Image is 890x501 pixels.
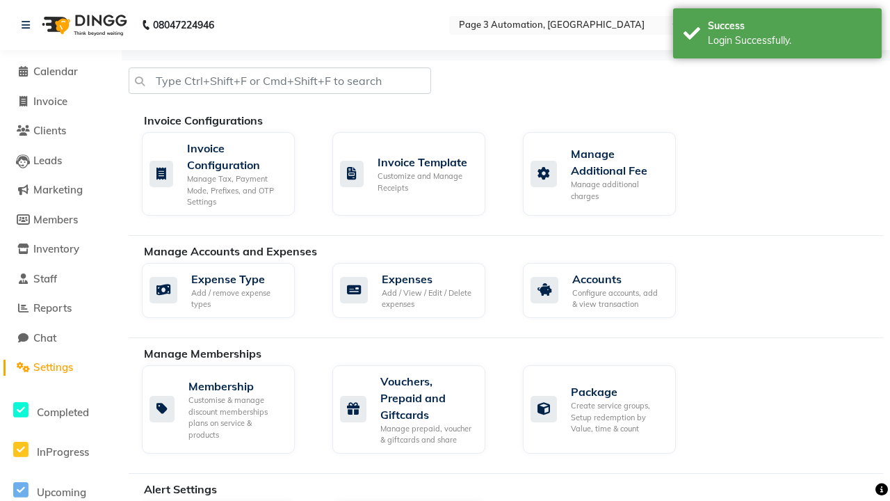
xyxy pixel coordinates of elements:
div: Configure accounts, add & view transaction [572,287,665,310]
a: PackageCreate service groups, Setup redemption by Value, time & count [523,365,693,454]
a: Reports [3,301,118,317]
span: Calendar [33,65,78,78]
span: Leads [33,154,62,167]
span: Upcoming [37,486,86,499]
div: Manage additional charges [571,179,665,202]
div: Vouchers, Prepaid and Giftcards [380,373,474,423]
a: Settings [3,360,118,376]
div: Manage prepaid, voucher & giftcards and share [380,423,474,446]
a: ExpensesAdd / View / Edit / Delete expenses [332,263,502,318]
div: Invoice Template [378,154,474,170]
a: Invoice TemplateCustomize and Manage Receipts [332,132,502,216]
div: Customise & manage discount memberships plans on service & products [188,395,284,440]
span: InProgress [37,445,89,459]
div: Package [571,383,665,400]
div: Expense Type [191,271,284,287]
div: Create service groups, Setup redemption by Value, time & count [571,400,665,435]
a: Chat [3,331,118,347]
a: Marketing [3,182,118,198]
a: Manage Additional FeeManage additional charges [523,132,693,216]
a: Vouchers, Prepaid and GiftcardsManage prepaid, voucher & giftcards and share [332,365,502,454]
div: Customize and Manage Receipts [378,170,474,193]
div: Add / remove expense types [191,287,284,310]
div: Success [708,19,871,33]
span: Staff [33,272,57,285]
span: Completed [37,406,89,419]
div: Membership [188,378,284,395]
a: Inventory [3,241,118,257]
a: Members [3,212,118,228]
span: Marketing [33,183,83,196]
div: Add / View / Edit / Delete expenses [382,287,474,310]
span: Clients [33,124,66,137]
span: Reports [33,301,72,315]
a: Staff [3,271,118,287]
a: Clients [3,123,118,139]
a: Invoice ConfigurationManage Tax, Payment Mode, Prefixes, and OTP Settings [142,132,311,216]
a: Calendar [3,64,118,80]
span: Members [33,213,78,226]
span: Settings [33,360,73,374]
b: 08047224946 [153,6,214,45]
div: Expenses [382,271,474,287]
span: Chat [33,331,56,344]
a: AccountsConfigure accounts, add & view transaction [523,263,693,318]
div: Manage Additional Fee [571,145,665,179]
a: Invoice [3,94,118,110]
div: Accounts [572,271,665,287]
a: Expense TypeAdd / remove expense types [142,263,311,318]
div: Invoice Configuration [187,140,284,173]
img: logo [35,6,131,45]
span: Invoice [33,95,67,108]
div: Manage Tax, Payment Mode, Prefixes, and OTP Settings [187,173,284,208]
a: MembershipCustomise & manage discount memberships plans on service & products [142,365,311,454]
div: Login Successfully. [708,33,871,48]
a: Leads [3,153,118,169]
input: Type Ctrl+Shift+F or Cmd+Shift+F to search [129,67,431,94]
span: Inventory [33,242,79,255]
